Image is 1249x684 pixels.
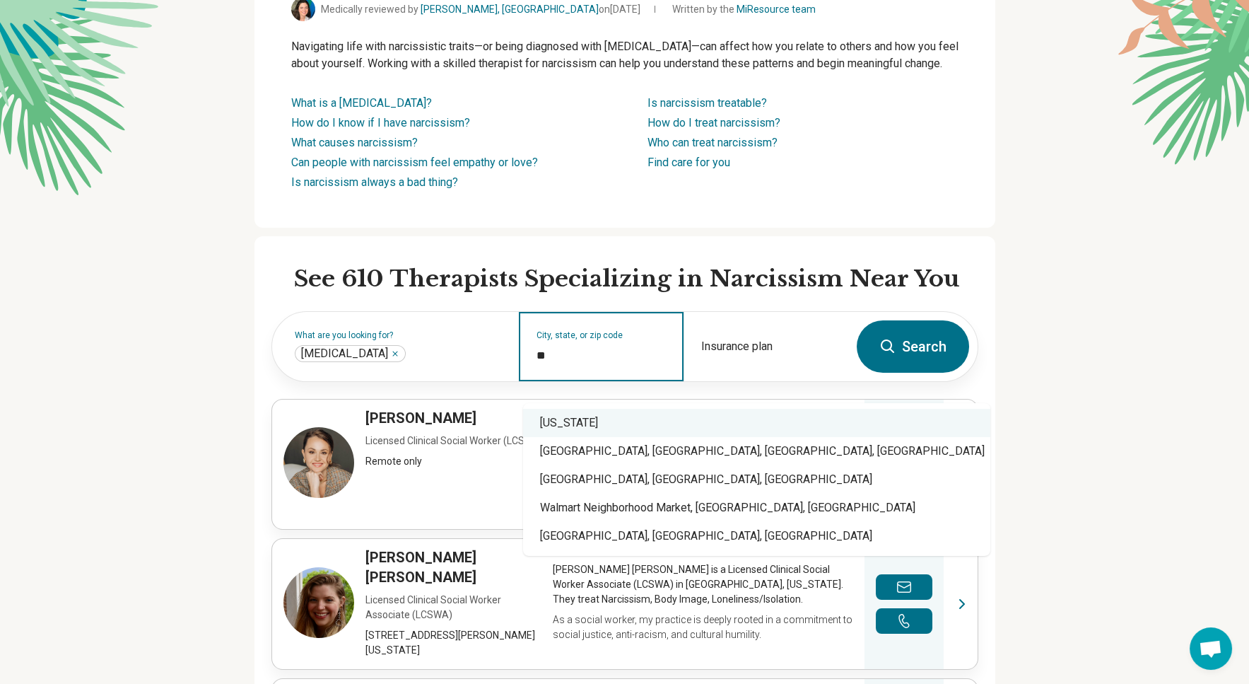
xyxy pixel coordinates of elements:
a: Can people with narcissism feel empathy or love? [291,156,538,169]
a: What is a [MEDICAL_DATA]? [291,96,432,110]
a: Is narcissism always a bad thing? [291,175,458,189]
div: [GEOGRAPHIC_DATA], [GEOGRAPHIC_DATA], [GEOGRAPHIC_DATA], [GEOGRAPHIC_DATA] [523,437,990,465]
span: Medically reviewed by [321,2,640,17]
span: on [DATE] [599,4,640,15]
p: Navigating life with narcissistic traits—or being diagnosed with [MEDICAL_DATA]—can affect how yo... [291,38,958,72]
div: [US_STATE] [523,409,990,437]
label: What are you looking for? [295,331,502,340]
div: Suggestions [523,403,990,556]
span: Written by the [672,2,816,17]
a: How do I know if I have narcissism? [291,116,470,129]
a: What causes narcissism? [291,136,418,149]
a: Is narcissism treatable? [647,96,767,110]
div: Walmart Neighborhood Market, [GEOGRAPHIC_DATA], [GEOGRAPHIC_DATA] [523,494,990,522]
button: Send a message [876,574,932,600]
button: Narcissistic Personality [391,349,399,358]
div: [GEOGRAPHIC_DATA], [GEOGRAPHIC_DATA], [GEOGRAPHIC_DATA] [523,465,990,494]
button: Make a phone call [876,608,932,634]
h2: See 610 Therapists Specializing in Narcissism Near You [294,265,978,294]
button: Search [857,320,969,373]
a: [PERSON_NAME], [GEOGRAPHIC_DATA] [421,4,599,15]
a: How do I treat narcissism? [647,116,780,129]
span: [MEDICAL_DATA] [301,347,388,361]
a: MiResource team [737,4,816,15]
a: Find care for you [647,156,730,169]
div: [GEOGRAPHIC_DATA], [GEOGRAPHIC_DATA], [GEOGRAPHIC_DATA] [523,522,990,550]
div: Open chat [1190,627,1232,670]
div: Narcissistic Personality [295,345,406,362]
a: Who can treat narcissism? [647,136,778,149]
